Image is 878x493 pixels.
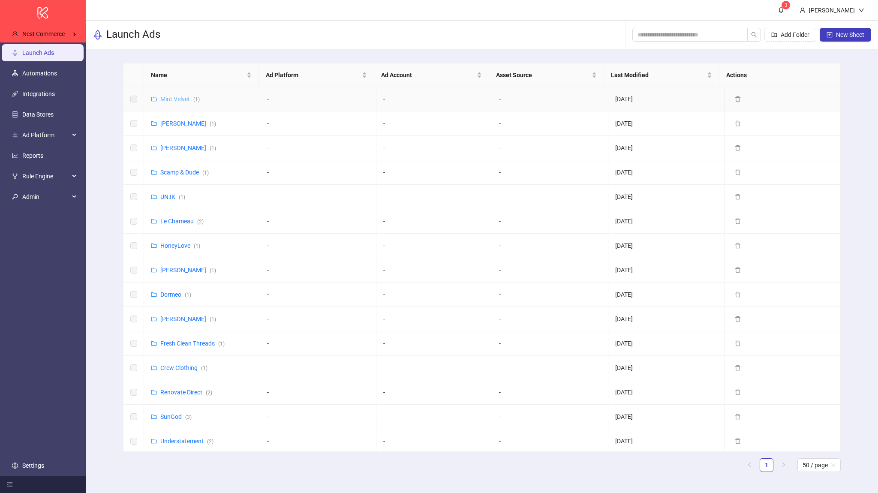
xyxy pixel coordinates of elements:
span: ( 1 ) [210,121,216,127]
a: [PERSON_NAME](1) [160,120,216,127]
td: - [492,331,608,356]
td: [DATE] [608,136,725,160]
span: folder [151,292,157,298]
td: [DATE] [608,185,725,209]
td: - [376,185,493,209]
span: ( 1 ) [210,145,216,151]
span: folder [151,316,157,322]
span: Admin [22,188,69,205]
span: folder [151,194,157,200]
span: ( 1 ) [210,316,216,322]
div: [PERSON_NAME] [806,6,858,15]
td: - [492,87,608,111]
td: - [376,209,493,234]
td: - [492,185,608,209]
td: - [260,356,376,380]
td: [DATE] [608,234,725,258]
span: delete [735,96,741,102]
span: folder [151,120,157,126]
span: folder [151,243,157,249]
th: Asset Source [489,63,604,87]
td: - [492,111,608,136]
span: key [12,194,18,200]
th: Ad Account [374,63,489,87]
span: ( 1 ) [185,292,191,298]
span: ( 2 ) [206,390,212,396]
span: search [751,32,757,38]
td: - [376,87,493,111]
span: user [800,7,806,13]
span: delete [735,145,741,151]
span: ( 1 ) [194,243,200,249]
span: plus-square [827,32,833,38]
a: Dormeo(1) [160,291,191,298]
button: Add Folder [764,28,816,42]
span: ( 1 ) [210,268,216,274]
td: - [492,429,608,454]
td: - [376,356,493,380]
td: - [376,380,493,405]
td: [DATE] [608,307,725,331]
td: - [492,258,608,283]
a: [PERSON_NAME](1) [160,316,216,322]
td: - [376,111,493,136]
a: SunGod(3) [160,413,192,420]
span: Nest Commerce [22,30,65,37]
td: - [492,160,608,185]
td: - [492,234,608,258]
a: 1 [760,459,773,472]
td: [DATE] [608,380,725,405]
th: Name [144,63,259,87]
span: left [747,462,752,467]
li: Previous Page [743,458,756,472]
td: - [376,331,493,356]
td: - [260,283,376,307]
td: - [492,283,608,307]
span: folder [151,365,157,371]
div: Page Size [797,458,841,472]
span: delete [735,218,741,224]
td: - [492,380,608,405]
span: Ad Platform [266,70,360,80]
td: - [260,405,376,429]
td: [DATE] [608,283,725,307]
span: down [858,7,864,13]
td: - [260,87,376,111]
span: delete [735,365,741,371]
span: Name [151,70,245,80]
span: Last Modified [611,70,705,80]
td: - [260,307,376,331]
td: - [260,111,376,136]
span: folder [151,96,157,102]
span: ( 2 ) [207,439,213,445]
a: Scamp & Dude(1) [160,169,209,176]
td: [DATE] [608,405,725,429]
span: folder [151,145,157,151]
td: - [492,405,608,429]
span: delete [735,194,741,200]
span: folder [151,340,157,346]
a: Launch Ads [22,49,54,56]
span: ( 1 ) [218,341,225,347]
li: 1 [760,458,773,472]
span: delete [735,316,741,322]
button: left [743,458,756,472]
td: - [492,136,608,160]
span: New Sheet [836,31,864,38]
span: ( 1 ) [202,170,209,176]
td: [DATE] [608,429,725,454]
a: [PERSON_NAME](1) [160,267,216,274]
a: Settings [22,462,44,469]
td: - [260,234,376,258]
a: Integrations [22,90,55,97]
span: user [12,30,18,36]
span: folder [151,389,157,395]
span: Ad Platform [22,126,69,144]
span: ( 3 ) [185,414,192,420]
td: [DATE] [608,356,725,380]
th: Ad Platform [259,63,374,87]
td: [DATE] [608,87,725,111]
span: 3 [785,2,788,8]
th: Last Modified [604,63,719,87]
td: [DATE] [608,111,725,136]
